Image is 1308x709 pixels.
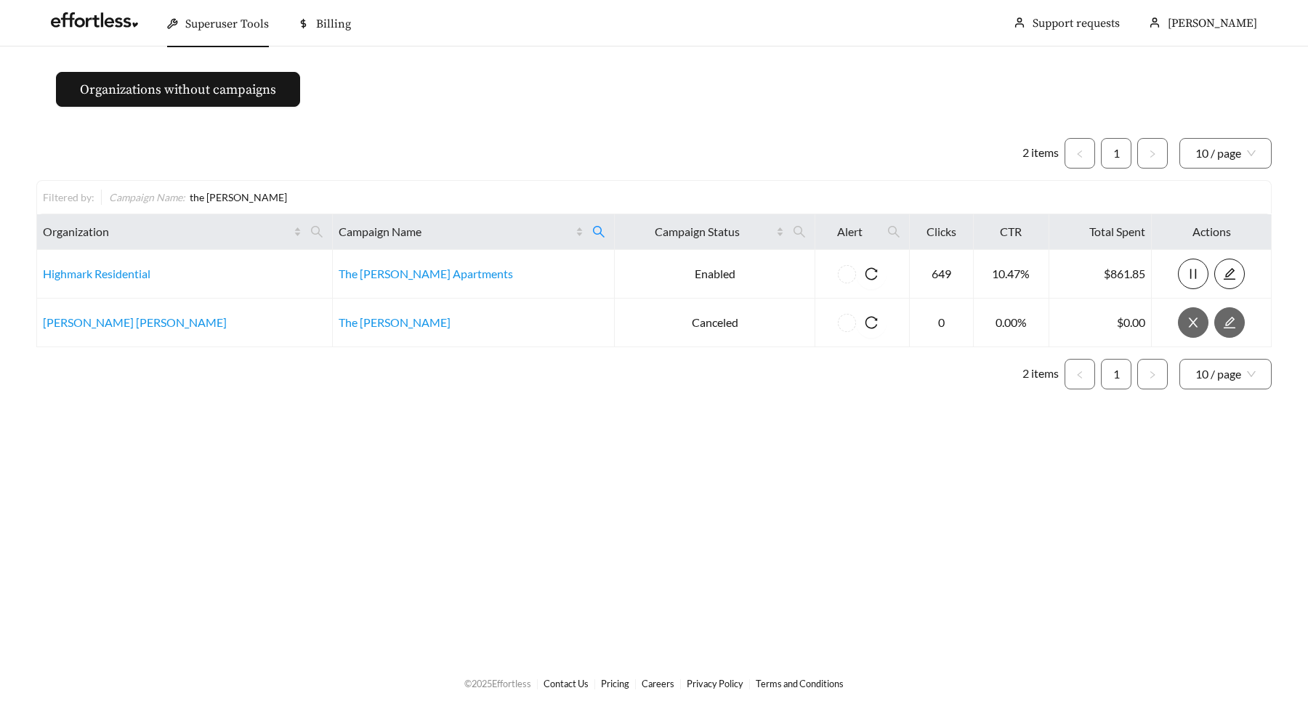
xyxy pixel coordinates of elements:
span: left [1075,370,1084,379]
span: search [881,220,906,243]
span: Billing [316,17,351,31]
td: Enabled [615,250,815,299]
span: right [1148,370,1157,379]
span: © 2025 Effortless [464,678,531,689]
button: left [1065,359,1095,389]
button: Organizations without campaigns [56,72,300,107]
div: Page Size [1179,359,1272,389]
button: left [1065,138,1095,169]
a: Careers [642,678,674,689]
span: Organization [43,223,291,240]
span: Superuser Tools [185,17,269,31]
button: reload [856,259,887,289]
span: Campaign Status [621,223,773,240]
td: 649 [910,250,974,299]
td: Canceled [615,299,815,347]
button: pause [1178,259,1208,289]
span: the [PERSON_NAME] [190,191,287,203]
span: Alert [821,223,879,240]
button: right [1137,359,1168,389]
a: Terms and Conditions [756,678,844,689]
span: search [304,220,329,243]
td: 10.47% [974,250,1049,299]
a: [PERSON_NAME] [PERSON_NAME] [43,315,227,329]
span: right [1148,150,1157,158]
span: Organizations without campaigns [80,80,276,100]
a: Contact Us [544,678,589,689]
span: search [592,225,605,238]
td: $0.00 [1049,299,1152,347]
span: left [1075,150,1084,158]
td: 0 [910,299,974,347]
a: 1 [1102,360,1131,389]
a: Support requests [1033,16,1120,31]
button: edit [1214,307,1245,338]
span: [PERSON_NAME] [1168,16,1257,31]
span: reload [856,316,887,329]
li: 1 [1101,138,1131,169]
span: 10 / page [1195,139,1256,168]
li: Previous Page [1065,138,1095,169]
th: Clicks [910,214,974,250]
td: 0.00% [974,299,1049,347]
span: 10 / page [1195,360,1256,389]
button: reload [856,307,887,338]
a: edit [1214,267,1245,280]
a: Highmark Residential [43,267,150,280]
li: 1 [1101,359,1131,389]
span: search [793,225,806,238]
div: Filtered by: [43,190,101,205]
a: The [PERSON_NAME] [339,315,451,329]
li: 2 items [1022,359,1059,389]
th: Actions [1152,214,1272,250]
li: 2 items [1022,138,1059,169]
a: 1 [1102,139,1131,168]
li: Next Page [1137,359,1168,389]
span: search [586,220,611,243]
span: Campaign Name [339,223,573,240]
button: edit [1214,259,1245,289]
td: $861.85 [1049,250,1152,299]
span: search [310,225,323,238]
span: search [787,220,812,243]
button: right [1137,138,1168,169]
a: The [PERSON_NAME] Apartments [339,267,513,280]
span: edit [1215,267,1244,280]
span: reload [856,267,887,280]
span: Campaign Name : [109,191,185,203]
span: search [887,225,900,238]
div: Page Size [1179,138,1272,169]
th: CTR [974,214,1049,250]
li: Previous Page [1065,359,1095,389]
li: Next Page [1137,138,1168,169]
span: pause [1179,267,1208,280]
a: Pricing [601,678,629,689]
a: edit [1214,315,1245,329]
a: Privacy Policy [687,678,743,689]
th: Total Spent [1049,214,1152,250]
